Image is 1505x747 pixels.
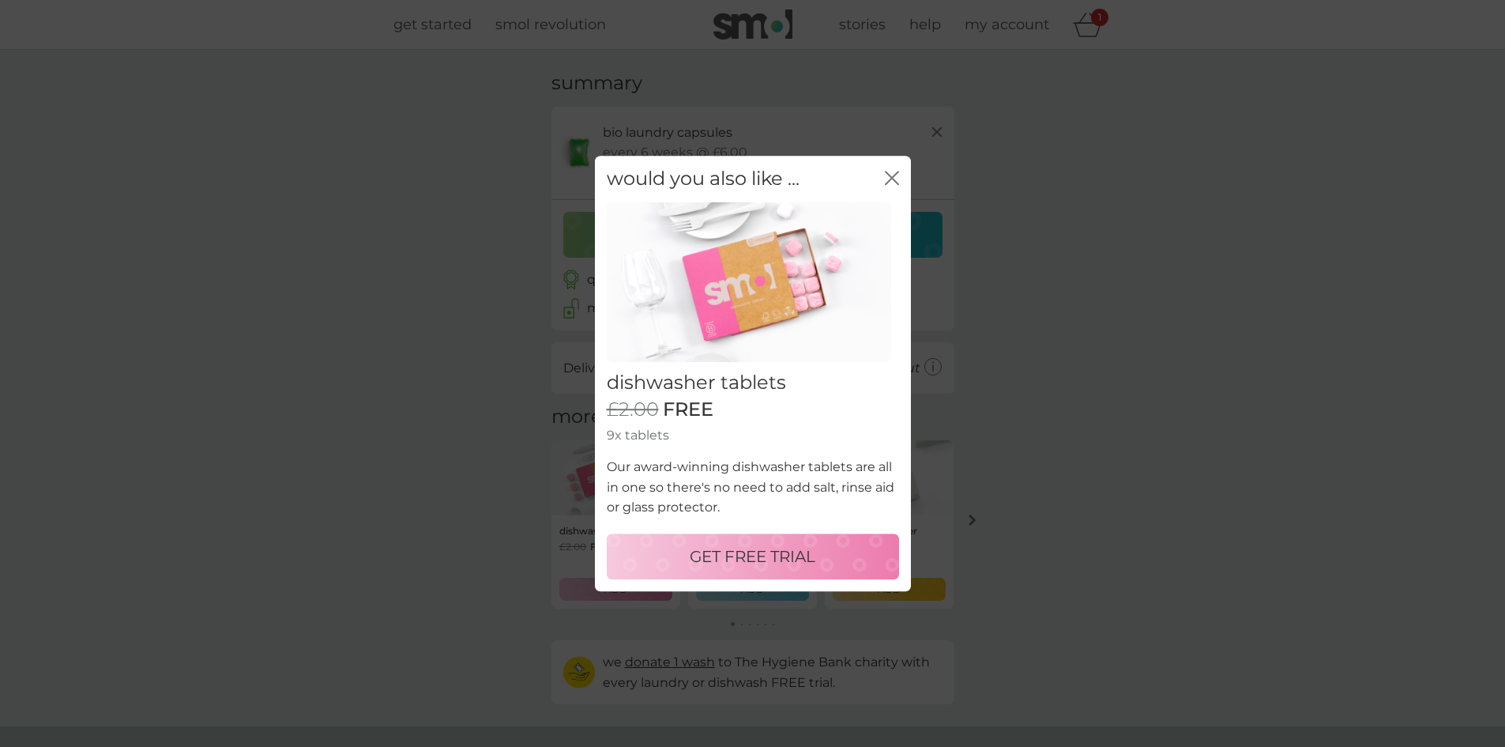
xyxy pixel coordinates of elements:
span: £2.00 [607,398,659,421]
p: Our award-winning dishwasher tablets are all in one so there's no need to add salt, rinse aid or ... [607,457,899,518]
h2: would you also like ... [607,168,800,191]
button: GET FREE TRIAL [607,534,899,579]
button: close [885,171,899,187]
span: FREE [663,398,713,421]
p: GET FREE TRIAL [690,544,815,569]
h2: dishwasher tablets [607,372,899,394]
p: 9x tablets [607,425,899,446]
